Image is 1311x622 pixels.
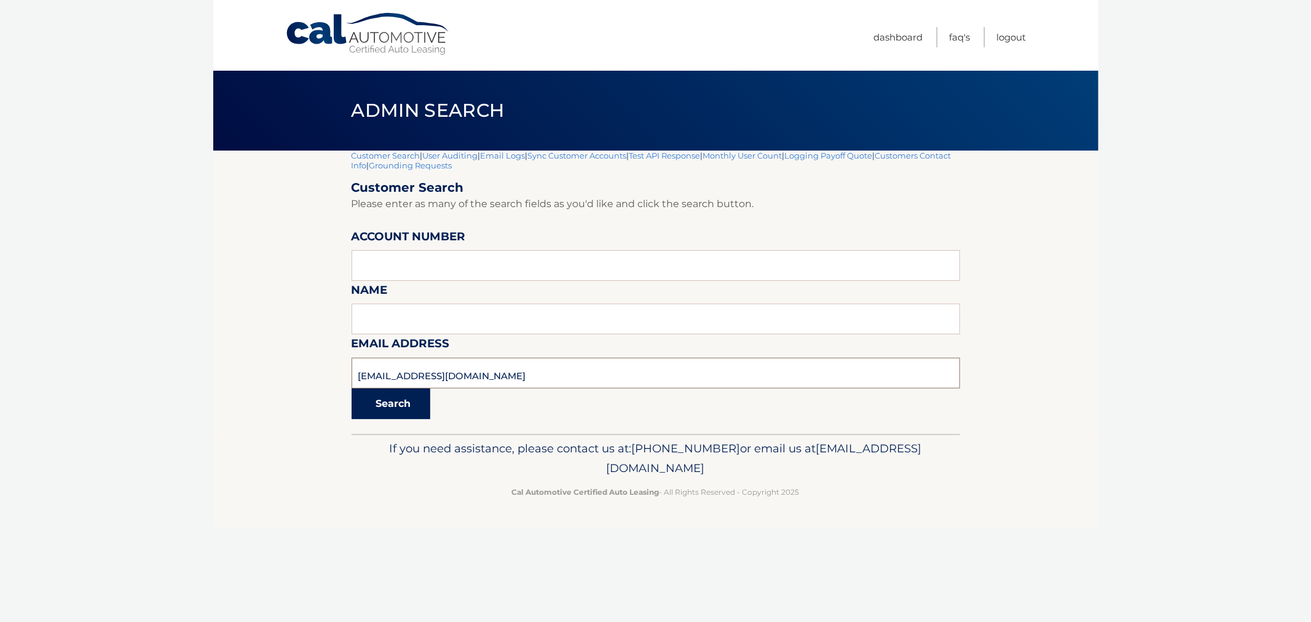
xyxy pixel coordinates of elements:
a: Monthly User Count [703,151,782,160]
a: User Auditing [423,151,478,160]
a: Customer Search [352,151,420,160]
label: Account Number [352,227,466,250]
a: Grounding Requests [369,160,452,170]
a: FAQ's [950,27,970,47]
a: Dashboard [874,27,923,47]
p: - All Rights Reserved - Copyright 2025 [360,486,952,498]
span: Admin Search [352,99,505,122]
h2: Customer Search [352,180,960,195]
button: Search [352,388,430,419]
a: Logging Payoff Quote [785,151,873,160]
p: Please enter as many of the search fields as you'd like and click the search button. [352,195,960,213]
a: Sync Customer Accounts [528,151,627,160]
a: Cal Automotive [285,12,451,56]
a: Test API Response [629,151,701,160]
div: | | | | | | | | [352,151,960,434]
a: Logout [997,27,1026,47]
strong: Cal Automotive Certified Auto Leasing [512,487,659,497]
label: Name [352,281,388,304]
span: [PHONE_NUMBER] [632,441,741,455]
label: Email Address [352,334,450,357]
p: If you need assistance, please contact us at: or email us at [360,439,952,478]
a: Email Logs [481,151,526,160]
a: Customers Contact Info [352,151,951,170]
